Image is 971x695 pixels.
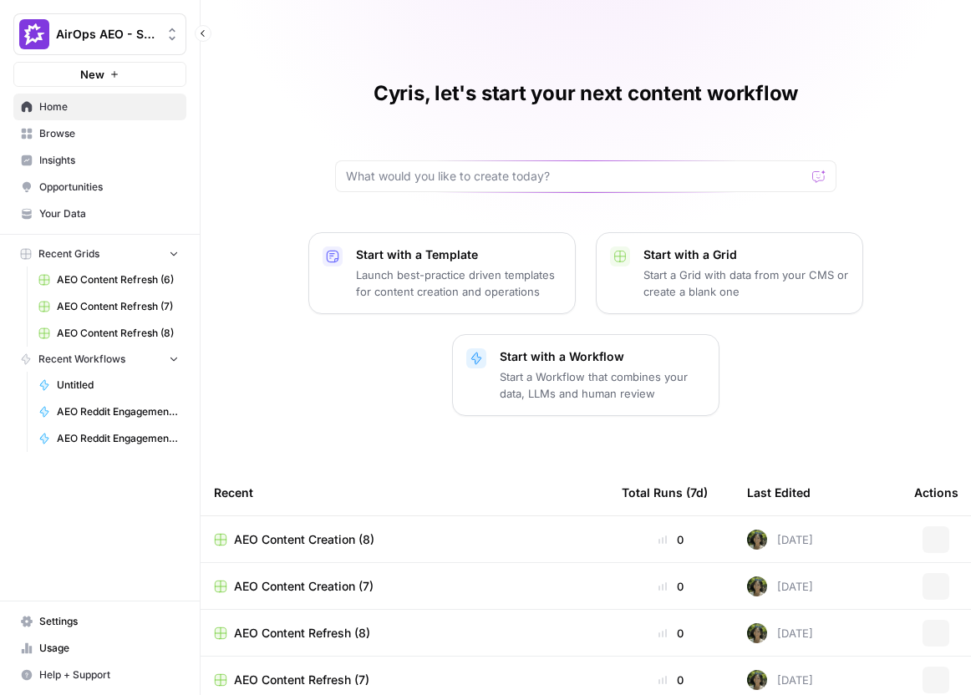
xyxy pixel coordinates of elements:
div: Actions [914,469,958,515]
div: 0 [622,578,720,595]
a: Usage [13,635,186,662]
button: Start with a TemplateLaunch best-practice driven templates for content creation and operations [308,232,576,314]
span: Recent Workflows [38,352,125,367]
a: AEO Content Refresh (8) [31,320,186,347]
span: AEO Content Creation (7) [234,578,374,595]
span: Opportunities [39,180,179,195]
a: Opportunities [13,174,186,200]
div: [DATE] [747,530,813,550]
span: Untitled [57,378,179,393]
a: AEO Content Refresh (8) [214,625,595,642]
a: Home [13,94,186,120]
p: Start with a Workflow [500,348,705,365]
a: AEO Content Creation (7) [214,578,595,595]
div: 0 [622,531,720,548]
span: AirOps AEO - Single Brand (Gong) [56,26,157,43]
a: AEO Content Refresh (7) [214,672,595,688]
span: AEO Content Creation (8) [234,531,374,548]
p: Start with a Template [356,246,562,263]
span: Help + Support [39,667,179,682]
a: AEO Content Refresh (6) [31,266,186,293]
a: AEO Content Refresh (7) [31,293,186,320]
p: Start with a Grid [643,246,849,263]
div: Total Runs (7d) [622,469,708,515]
a: AEO Reddit Engagement - Fork [31,398,186,425]
button: Start with a WorkflowStart a Workflow that combines your data, LLMs and human review [452,334,719,416]
button: Workspace: AirOps AEO - Single Brand (Gong) [13,13,186,55]
span: AEO Content Refresh (8) [234,625,370,642]
div: 0 [622,625,720,642]
p: Start a Grid with data from your CMS or create a blank one [643,266,849,300]
a: AEO Content Creation (8) [214,531,595,548]
span: Recent Grids [38,246,99,261]
div: [DATE] [747,670,813,690]
p: Launch best-practice driven templates for content creation and operations [356,266,562,300]
p: Start a Workflow that combines your data, LLMs and human review [500,368,705,402]
div: [DATE] [747,576,813,596]
button: Help + Support [13,662,186,688]
span: AEO Content Refresh (7) [57,299,179,314]
img: 9yzyh6jx8pyi0i4bg270dfgokx5n [747,670,767,690]
a: Settings [13,608,186,635]
span: New [80,66,104,83]
span: AEO Content Refresh (6) [57,272,179,287]
span: Your Data [39,206,179,221]
a: Insights [13,147,186,174]
span: AEO Reddit Engagement - Fork [57,404,179,419]
img: 9yzyh6jx8pyi0i4bg270dfgokx5n [747,623,767,643]
button: New [13,62,186,87]
span: AEO Content Refresh (8) [57,326,179,341]
button: Recent Workflows [13,347,186,372]
span: Browse [39,126,179,141]
img: 9yzyh6jx8pyi0i4bg270dfgokx5n [747,530,767,550]
button: Recent Grids [13,241,186,266]
img: 9yzyh6jx8pyi0i4bg270dfgokx5n [747,576,767,596]
span: Settings [39,614,179,629]
a: Browse [13,120,186,147]
input: What would you like to create today? [346,168,806,185]
div: 0 [622,672,720,688]
span: Home [39,99,179,114]
a: Your Data [13,200,186,227]
div: Last Edited [747,469,811,515]
span: AEO Reddit Engagement - Fork [57,431,179,446]
span: Usage [39,641,179,656]
span: Insights [39,153,179,168]
div: Recent [214,469,595,515]
button: Start with a GridStart a Grid with data from your CMS or create a blank one [596,232,863,314]
a: AEO Reddit Engagement - Fork [31,425,186,452]
a: Untitled [31,372,186,398]
span: AEO Content Refresh (7) [234,672,369,688]
h1: Cyris, let's start your next content workflow [374,80,798,107]
div: [DATE] [747,623,813,643]
img: AirOps AEO - Single Brand (Gong) Logo [19,19,49,49]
